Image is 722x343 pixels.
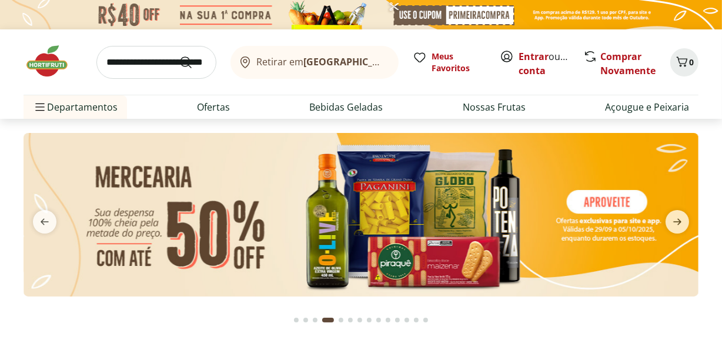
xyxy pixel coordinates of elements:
button: Go to page 1 from fs-carousel [292,306,301,334]
button: Go to page 10 from fs-carousel [383,306,393,334]
button: Go to page 8 from fs-carousel [365,306,374,334]
span: Departamentos [33,93,118,121]
a: Criar conta [519,50,583,77]
a: Ofertas [197,100,230,114]
a: Entrar [519,50,549,63]
a: Meus Favoritos [413,51,486,74]
button: previous [24,210,66,234]
button: Go to page 12 from fs-carousel [402,306,412,334]
img: mercearia [24,133,698,297]
button: Go to page 9 from fs-carousel [374,306,383,334]
button: Go to page 14 from fs-carousel [421,306,430,334]
button: Current page from fs-carousel [320,306,336,334]
button: next [656,210,698,234]
button: Go to page 7 from fs-carousel [355,306,365,334]
a: Açougue e Peixaria [605,100,689,114]
img: Hortifruti [24,44,82,79]
a: Comprar Novamente [600,50,656,77]
button: Retirar em[GEOGRAPHIC_DATA]/[GEOGRAPHIC_DATA] [230,46,399,79]
span: 0 [689,56,694,68]
span: ou [519,49,571,78]
button: Carrinho [670,48,698,76]
b: [GEOGRAPHIC_DATA]/[GEOGRAPHIC_DATA] [304,55,502,68]
button: Go to page 11 from fs-carousel [393,306,402,334]
span: Meus Favoritos [432,51,486,74]
input: search [96,46,216,79]
button: Menu [33,93,47,121]
button: Go to page 3 from fs-carousel [310,306,320,334]
a: Bebidas Geladas [310,100,383,114]
button: Submit Search [179,55,207,69]
button: Go to page 6 from fs-carousel [346,306,355,334]
button: Go to page 2 from fs-carousel [301,306,310,334]
span: Retirar em [257,56,387,67]
button: Go to page 5 from fs-carousel [336,306,346,334]
a: Nossas Frutas [463,100,526,114]
button: Go to page 13 from fs-carousel [412,306,421,334]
